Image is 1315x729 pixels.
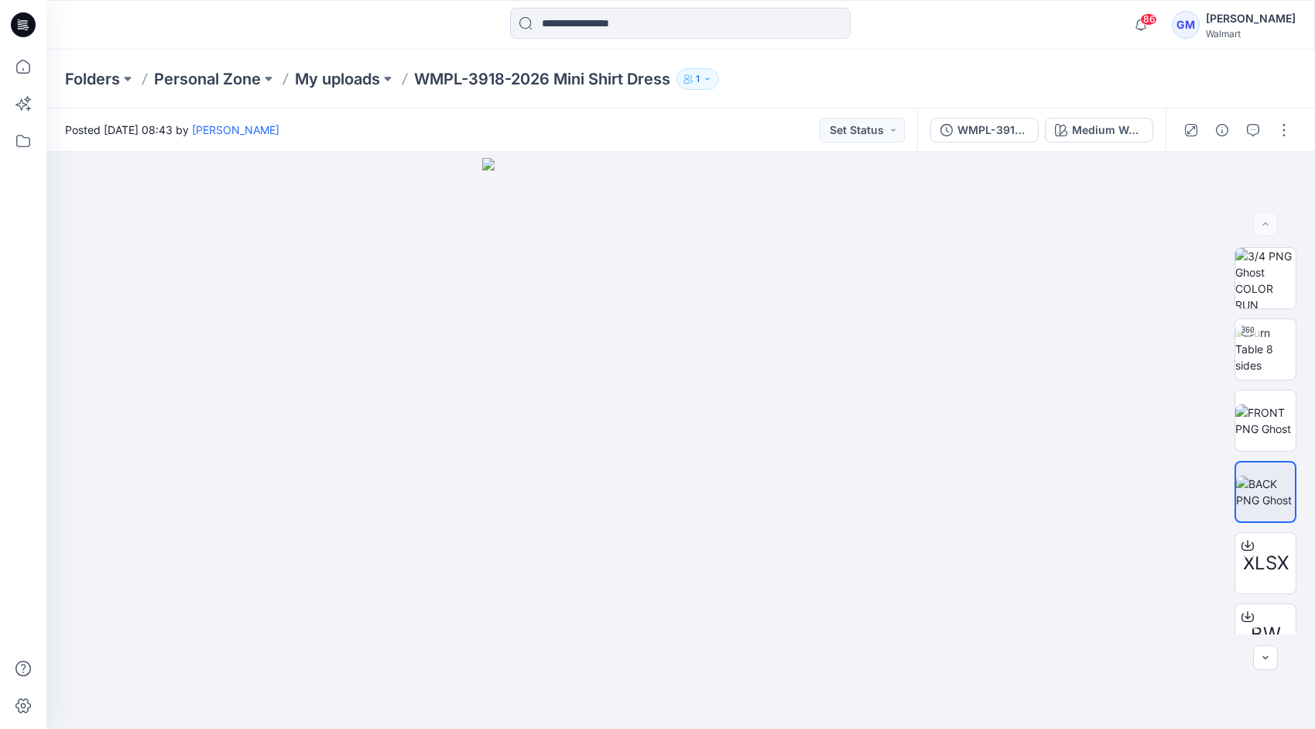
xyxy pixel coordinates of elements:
[1251,621,1281,648] span: BW
[192,123,279,136] a: [PERSON_NAME]
[295,68,380,90] a: My uploads
[65,68,120,90] a: Folders
[696,70,700,88] p: 1
[1235,404,1296,437] img: FRONT PNG Ghost
[414,68,670,90] p: WMPL-3918-2026 Mini Shirt Dress
[1206,28,1296,40] div: Walmart
[1236,476,1295,508] img: BACK PNG Ghost
[676,68,719,90] button: 1
[1172,11,1200,39] div: GM
[1235,325,1296,373] img: Turn Table 8 sides
[154,68,261,90] a: Personal Zone
[1045,118,1153,143] button: Medium Wash
[930,118,1039,143] button: WMPL-3918-2026 Mini Shirt Dress_Full Colorway
[1206,9,1296,28] div: [PERSON_NAME]
[957,122,1029,139] div: WMPL-3918-2026 Mini Shirt Dress_Full Colorway
[1140,13,1157,26] span: 86
[1210,118,1235,143] button: Details
[1243,549,1289,577] span: XLSX
[1235,248,1296,308] img: 3/4 PNG Ghost COLOR RUN
[65,122,279,138] span: Posted [DATE] 08:43 by
[1072,122,1143,139] div: Medium Wash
